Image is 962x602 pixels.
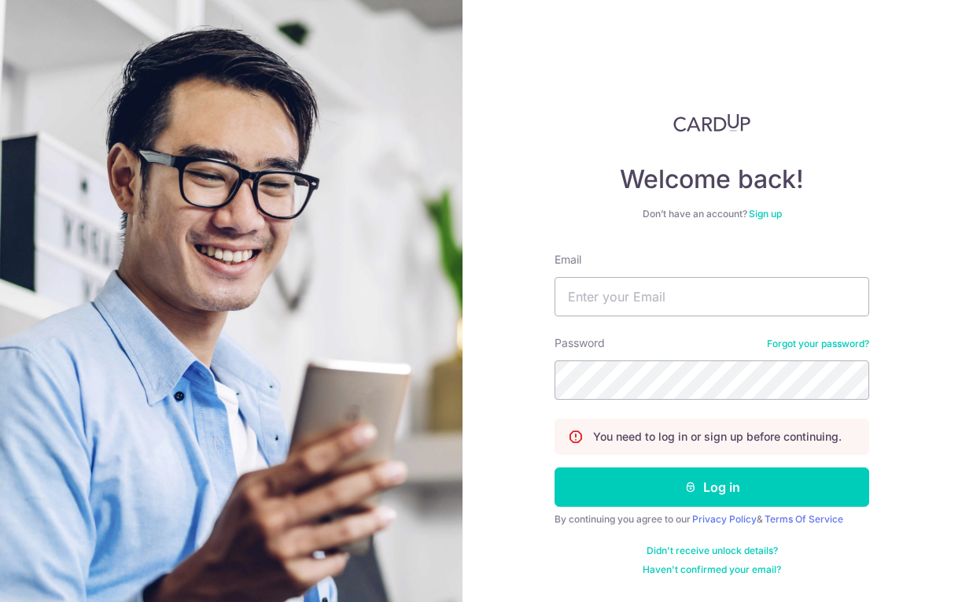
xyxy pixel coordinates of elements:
label: Password [555,335,605,351]
button: Log in [555,467,869,507]
div: By continuing you agree to our & [555,513,869,526]
p: You need to log in or sign up before continuing. [593,429,842,445]
a: Sign up [749,208,782,220]
a: Terms Of Service [765,513,843,525]
a: Haven't confirmed your email? [643,563,781,576]
h4: Welcome back! [555,164,869,195]
div: Don’t have an account? [555,208,869,220]
a: Didn't receive unlock details? [647,545,778,557]
img: CardUp Logo [673,113,750,132]
label: Email [555,252,581,268]
input: Enter your Email [555,277,869,316]
a: Privacy Policy [692,513,757,525]
a: Forgot your password? [767,338,869,350]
